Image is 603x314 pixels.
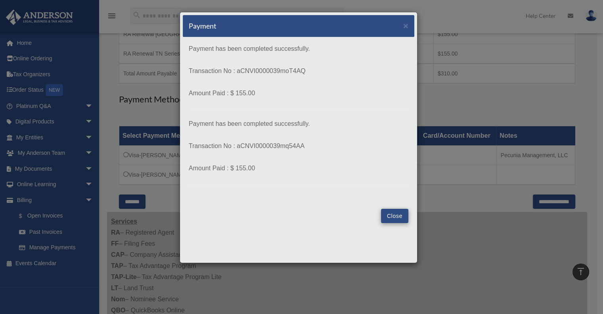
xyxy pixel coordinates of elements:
p: Transaction No : aCNVI0000039mq54AA [189,141,408,152]
p: Amount Paid : $ 155.00 [189,163,408,174]
p: Payment has been completed successfully. [189,43,408,54]
p: Payment has been completed successfully. [189,118,408,129]
p: Transaction No : aCNVI0000039moT4AQ [189,65,408,77]
p: Amount Paid : $ 155.00 [189,88,408,99]
span: × [403,21,408,30]
button: Close [403,21,408,30]
button: Close [381,209,408,223]
h5: Payment [189,21,216,31]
